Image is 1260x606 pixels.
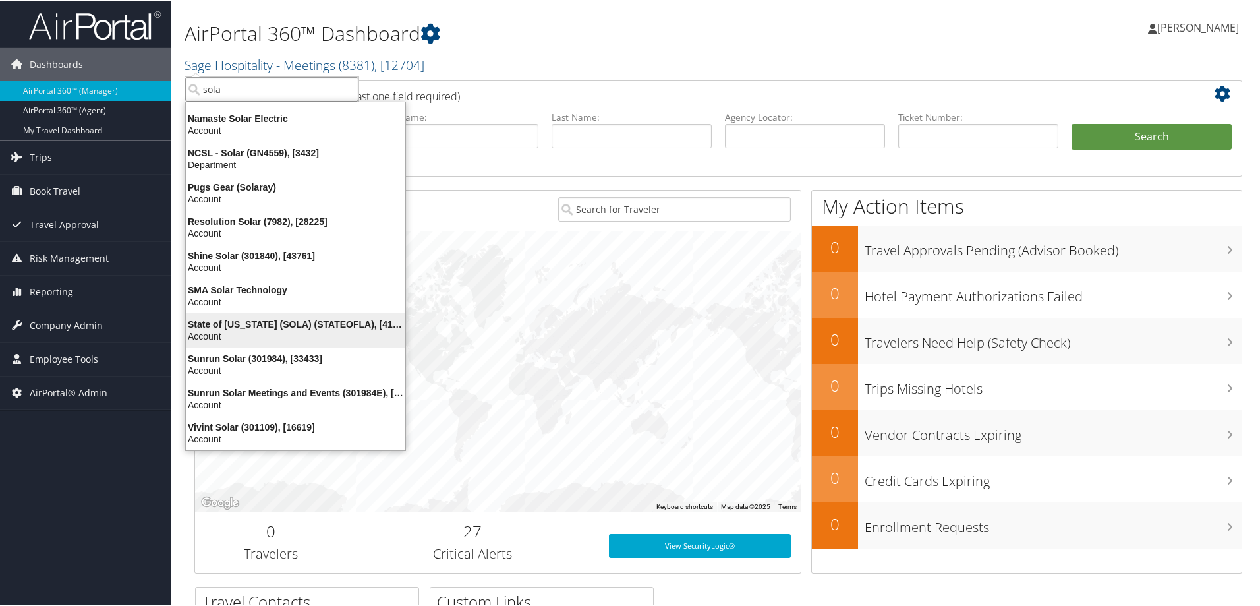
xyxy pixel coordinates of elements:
[865,510,1242,535] h3: Enrollment Requests
[178,158,413,169] div: Department
[865,464,1242,489] h3: Credit Cards Expiring
[812,512,858,534] h2: 0
[812,224,1242,270] a: 0Travel Approvals Pending (Advisor Booked)
[185,55,424,73] a: Sage Hospitality - Meetings
[1072,123,1232,149] button: Search
[812,363,1242,409] a: 0Trips Missing Hotels
[609,533,791,557] a: View SecurityLogic®
[178,146,413,158] div: NCSL - Solar (GN4559), [3432]
[374,55,424,73] span: , [ 12704 ]
[205,82,1145,104] h2: Airtinerary Lookup
[552,109,712,123] label: Last Name:
[30,173,80,206] span: Book Travel
[178,420,413,432] div: Vivint Solar (301109), [16619]
[178,192,413,204] div: Account
[812,281,858,303] h2: 0
[812,466,858,488] h2: 0
[178,180,413,192] div: Pugs Gear (Solaray)
[812,317,1242,363] a: 0Travelers Need Help (Safety Check)
[812,501,1242,547] a: 0Enrollment Requests
[178,283,413,295] div: SMA Solar Technology
[178,329,413,341] div: Account
[1157,19,1239,34] span: [PERSON_NAME]
[178,386,413,398] div: Sunrun Solar Meetings and Events (301984E), [45309]
[178,317,413,329] div: State of [US_STATE] (SOLA) (STATEOFLA), [41874]
[30,274,73,307] span: Reporting
[30,241,109,274] span: Risk Management
[812,327,858,349] h2: 0
[178,363,413,375] div: Account
[178,123,413,135] div: Account
[178,351,413,363] div: Sunrun Solar (301984), [33433]
[185,76,358,100] input: Search Accounts
[725,109,885,123] label: Agency Locator:
[812,270,1242,317] a: 0Hotel Payment Authorizations Failed
[339,55,374,73] span: ( 8381 )
[721,502,770,509] span: Map data ©2025
[812,409,1242,455] a: 0Vendor Contracts Expiring
[30,342,98,375] span: Employee Tools
[185,18,896,46] h1: AirPortal 360™ Dashboard
[178,214,413,226] div: Resolution Solar (7982), [28225]
[30,140,52,173] span: Trips
[178,260,413,272] div: Account
[812,455,1242,501] a: 0Credit Cards Expiring
[30,47,83,80] span: Dashboards
[205,519,337,541] h2: 0
[865,233,1242,258] h3: Travel Approvals Pending (Advisor Booked)
[30,207,99,240] span: Travel Approval
[812,235,858,257] h2: 0
[656,501,713,510] button: Keyboard shortcuts
[357,543,589,562] h3: Critical Alerts
[178,226,413,238] div: Account
[865,418,1242,443] h3: Vendor Contracts Expiring
[29,9,161,40] img: airportal-logo.png
[178,295,413,307] div: Account
[198,493,242,510] img: Google
[178,432,413,444] div: Account
[178,111,413,123] div: Namaste Solar Electric
[558,196,791,220] input: Search for Traveler
[812,419,858,442] h2: 0
[865,372,1242,397] h3: Trips Missing Hotels
[1148,7,1252,46] a: [PERSON_NAME]
[334,88,460,102] span: (at least one field required)
[778,502,797,509] a: Terms (opens in new tab)
[178,398,413,409] div: Account
[205,543,337,562] h3: Travelers
[898,109,1058,123] label: Ticket Number:
[30,375,107,408] span: AirPortal® Admin
[198,493,242,510] a: Open this area in Google Maps (opens a new window)
[178,249,413,260] div: Shine Solar (301840), [43761]
[865,326,1242,351] h3: Travelers Need Help (Safety Check)
[812,191,1242,219] h1: My Action Items
[378,109,538,123] label: First Name:
[812,373,858,396] h2: 0
[865,280,1242,305] h3: Hotel Payment Authorizations Failed
[30,308,103,341] span: Company Admin
[357,519,589,541] h2: 27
